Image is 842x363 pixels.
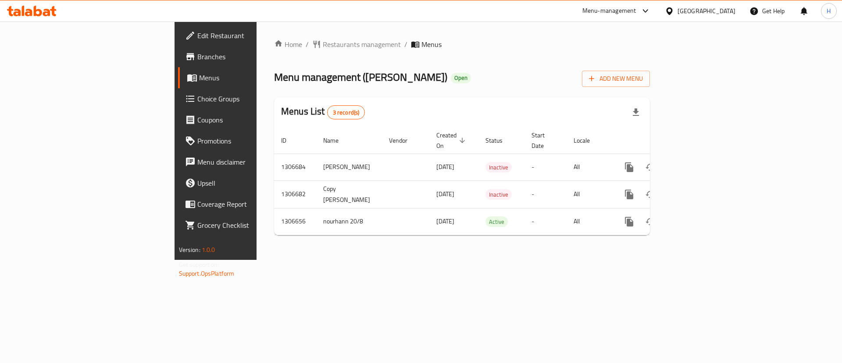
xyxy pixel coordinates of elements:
[589,73,643,84] span: Add New Menu
[178,88,315,109] a: Choice Groups
[524,180,567,208] td: -
[451,74,471,82] span: Open
[179,268,235,279] a: Support.OpsPlatform
[199,72,308,83] span: Menus
[281,135,298,146] span: ID
[323,39,401,50] span: Restaurants management
[197,199,308,209] span: Coverage Report
[436,161,454,173] span: [DATE]
[827,6,831,16] span: H
[323,135,350,146] span: Name
[327,105,365,119] div: Total records count
[316,208,382,235] td: nourhann 20/8
[178,151,315,173] a: Menu disclaimer
[197,115,308,125] span: Coupons
[619,184,640,205] button: more
[485,216,508,227] div: Active
[178,25,315,46] a: Edit Restaurant
[274,67,447,87] span: Menu management ( [PERSON_NAME] )
[421,39,442,50] span: Menus
[178,215,315,236] a: Grocery Checklist
[197,220,308,230] span: Grocery Checklist
[179,259,219,270] span: Get support on:
[178,194,315,215] a: Coverage Report
[197,30,308,41] span: Edit Restaurant
[312,39,401,50] a: Restaurants management
[524,208,567,235] td: -
[202,244,215,255] span: 1.0.0
[389,135,419,146] span: Vendor
[524,154,567,180] td: -
[197,157,308,167] span: Menu disclaimer
[197,51,308,62] span: Branches
[436,216,454,227] span: [DATE]
[640,211,661,232] button: Change Status
[404,39,407,50] li: /
[582,6,636,16] div: Menu-management
[612,127,710,154] th: Actions
[436,188,454,200] span: [DATE]
[274,127,710,235] table: enhanced table
[197,136,308,146] span: Promotions
[178,173,315,194] a: Upsell
[567,208,612,235] td: All
[197,178,308,188] span: Upsell
[640,184,661,205] button: Change Status
[178,67,315,88] a: Menus
[485,217,508,227] span: Active
[178,109,315,130] a: Coupons
[197,93,308,104] span: Choice Groups
[532,130,556,151] span: Start Date
[179,244,200,255] span: Version:
[485,162,512,173] span: Inactive
[574,135,601,146] span: Locale
[178,130,315,151] a: Promotions
[485,190,512,200] span: Inactive
[436,130,468,151] span: Created On
[485,135,514,146] span: Status
[178,46,315,67] a: Branches
[316,180,382,208] td: Copy [PERSON_NAME]
[567,180,612,208] td: All
[281,105,365,119] h2: Menus List
[619,211,640,232] button: more
[678,6,735,16] div: [GEOGRAPHIC_DATA]
[582,71,650,87] button: Add New Menu
[274,39,650,50] nav: breadcrumb
[316,154,382,180] td: [PERSON_NAME]
[625,102,646,123] div: Export file
[619,157,640,178] button: more
[567,154,612,180] td: All
[640,157,661,178] button: Change Status
[328,108,365,117] span: 3 record(s)
[451,73,471,83] div: Open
